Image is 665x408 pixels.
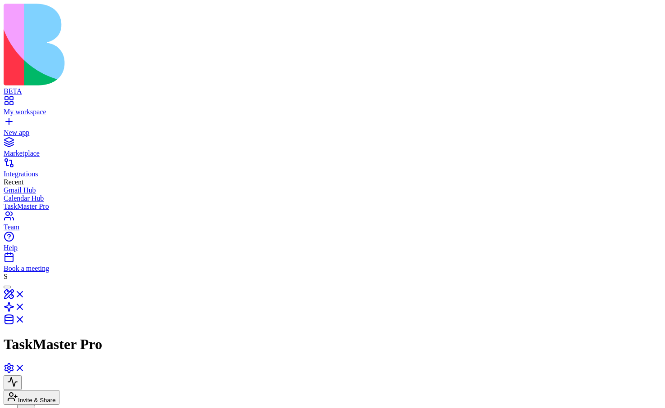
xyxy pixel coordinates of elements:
[4,223,661,231] div: Team
[4,178,23,186] span: Recent
[4,390,59,405] button: Invite & Share
[4,4,366,85] img: logo
[4,236,661,252] a: Help
[4,273,8,280] span: S
[4,129,661,137] div: New app
[4,194,661,202] a: Calendar Hub
[4,79,661,95] a: BETA
[4,215,661,231] a: Team
[4,108,661,116] div: My workspace
[4,336,661,353] h1: TaskMaster Pro
[4,202,661,211] a: TaskMaster Pro
[4,141,661,157] a: Marketplace
[4,121,661,137] a: New app
[4,100,661,116] a: My workspace
[4,87,661,95] div: BETA
[4,149,661,157] div: Marketplace
[4,186,661,194] a: Gmail Hub
[4,256,661,273] a: Book a meeting
[4,244,661,252] div: Help
[4,265,661,273] div: Book a meeting
[4,162,661,178] a: Integrations
[4,170,661,178] div: Integrations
